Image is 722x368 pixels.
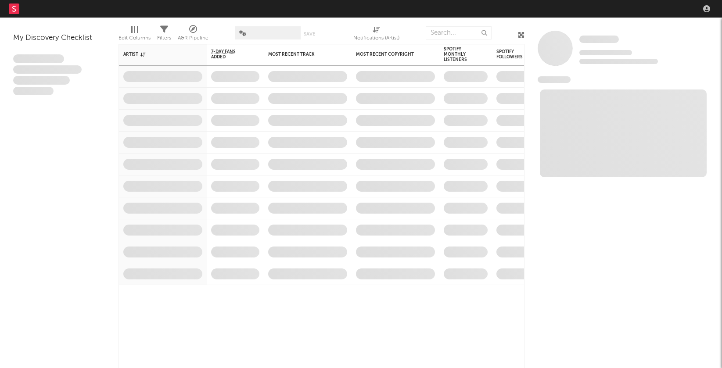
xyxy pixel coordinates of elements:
[13,76,70,85] span: Praesent ac interdum
[119,22,151,47] div: Edit Columns
[579,35,619,44] a: Some Artist
[579,50,632,55] span: Tracking Since: [DATE]
[178,22,208,47] div: A&R Pipeline
[444,46,474,62] div: Spotify Monthly Listeners
[496,49,527,60] div: Spotify Followers
[579,36,619,43] span: Some Artist
[157,33,171,43] div: Filters
[356,52,422,57] div: Most Recent Copyright
[13,65,82,74] span: Integer aliquet in purus et
[157,22,171,47] div: Filters
[268,52,334,57] div: Most Recent Track
[211,49,246,60] span: 7-Day Fans Added
[538,76,571,83] span: News Feed
[426,26,492,39] input: Search...
[119,33,151,43] div: Edit Columns
[13,33,105,43] div: My Discovery Checklist
[13,87,54,96] span: Aliquam viverra
[178,33,208,43] div: A&R Pipeline
[123,52,189,57] div: Artist
[579,59,658,64] span: 0 fans last week
[304,32,315,36] button: Save
[353,33,399,43] div: Notifications (Artist)
[353,22,399,47] div: Notifications (Artist)
[13,54,64,63] span: Lorem ipsum dolor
